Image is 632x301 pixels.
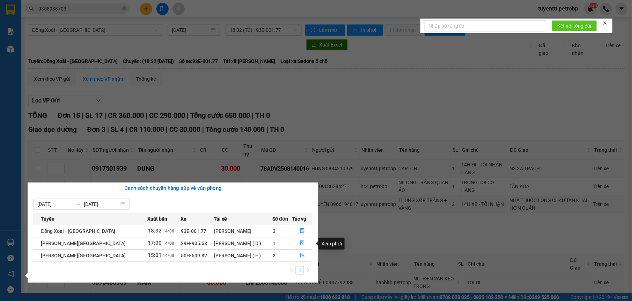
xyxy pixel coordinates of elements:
[292,238,312,249] button: file-done
[214,239,272,247] div: [PERSON_NAME] ( D )
[603,20,608,25] span: close
[300,241,305,246] span: file-done
[552,20,597,31] button: Kết nối tổng đài
[214,227,272,235] div: [PERSON_NAME]
[300,253,305,258] span: file-done
[287,266,296,274] li: Previous Page
[292,225,312,237] button: file-done
[163,229,174,234] span: 14/08
[181,241,207,246] span: 29H-905.68
[296,266,304,274] a: 1
[273,241,275,246] span: 1
[75,201,81,207] span: swap-right
[214,215,227,223] span: Tài xế
[424,20,546,31] input: Nhập số tổng đài
[306,268,310,272] span: right
[148,252,162,258] span: 15:01
[37,200,73,208] input: Từ ngày
[148,228,162,234] span: 18:32
[292,215,306,223] span: Tác vụ
[304,266,313,274] button: right
[304,266,313,274] li: Next Page
[163,241,174,246] span: 14/08
[287,266,296,274] button: left
[214,252,272,259] div: [PERSON_NAME] ( E )
[41,253,126,258] span: [PERSON_NAME][GEOGRAPHIC_DATA]
[41,241,126,246] span: [PERSON_NAME][GEOGRAPHIC_DATA]
[33,184,313,193] div: Danh sách chuyến hàng sắp về văn phòng
[41,215,54,223] span: Tuyến
[558,22,591,30] span: Kết nối tổng đài
[163,253,174,258] span: 14/08
[300,228,305,234] span: file-done
[289,268,294,272] span: left
[272,215,288,223] span: Số đơn
[273,253,275,258] span: 2
[147,215,167,223] span: Xuất bến
[292,250,312,261] button: file-done
[181,228,207,234] span: 93E-001.77
[273,228,275,234] span: 3
[181,253,207,258] span: 50H-509.82
[84,200,119,208] input: Đến ngày
[75,201,81,207] span: to
[181,215,187,223] span: Xe
[41,228,115,234] span: Đồng Xoài - [GEOGRAPHIC_DATA]
[148,240,162,246] span: 17:00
